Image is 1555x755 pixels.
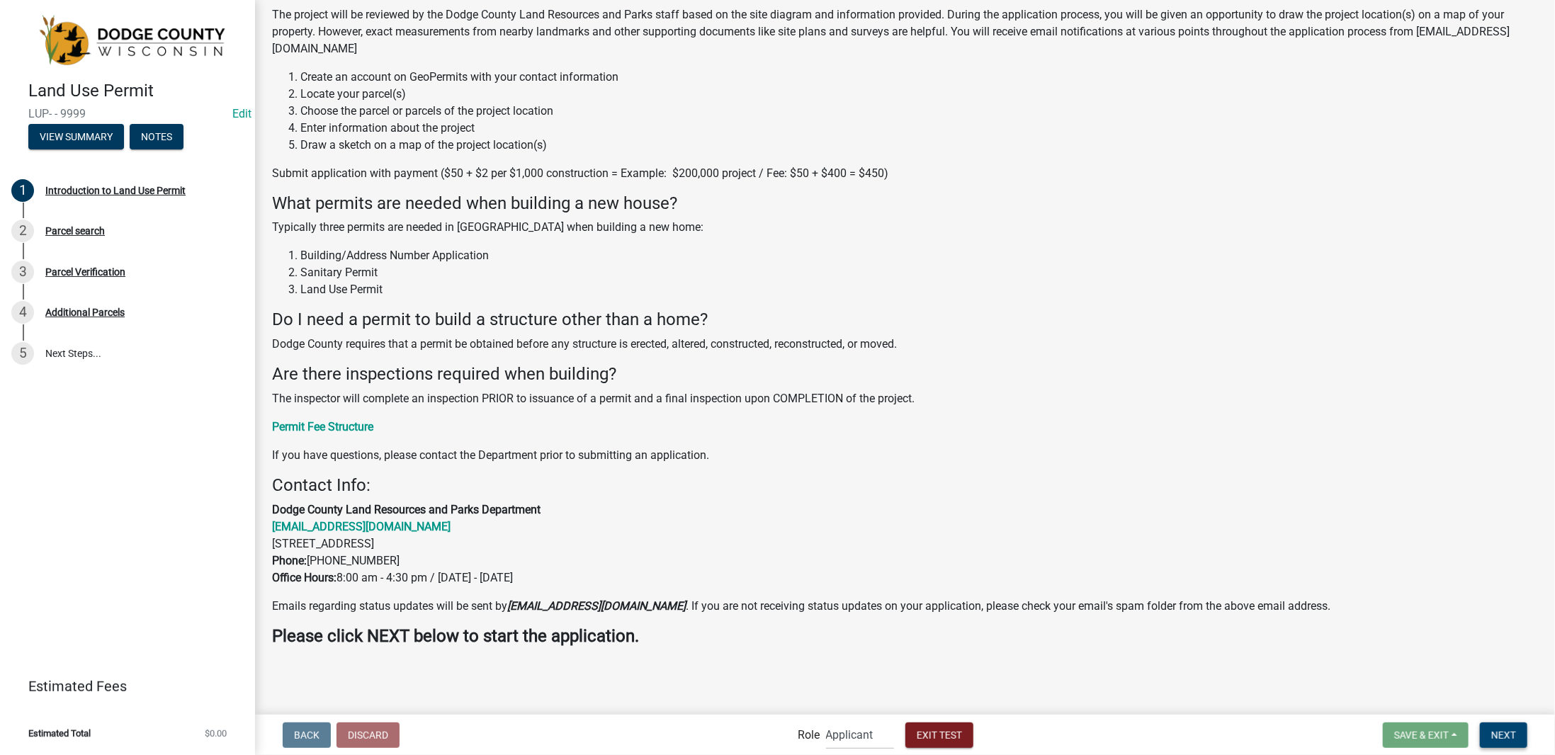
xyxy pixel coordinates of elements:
span: Exit Test [917,729,962,740]
span: $0.00 [205,729,227,738]
h4: Are there inspections required when building? [272,364,1538,385]
a: [EMAIL_ADDRESS][DOMAIN_NAME] [272,520,451,533]
wm-modal-confirm: Notes [130,132,183,143]
strong: [EMAIL_ADDRESS][DOMAIN_NAME] [507,599,686,613]
strong: Phone: [272,554,307,567]
h4: What permits are needed when building a new house? [272,193,1538,214]
div: Parcel search [45,226,105,236]
div: 3 [11,261,34,283]
a: Estimated Fees [11,672,232,700]
a: Permit Fee Structure [272,420,373,433]
button: Notes [130,124,183,149]
strong: Please click NEXT below to start the application. [272,626,639,646]
strong: Dodge County Land Resources and Parks Department [272,503,541,516]
p: Dodge County requires that a permit be obtained before any structure is erected, altered, constru... [272,336,1538,353]
span: Save & Exit [1394,729,1449,740]
span: LUP- - 9999 [28,107,227,120]
a: Edit [232,107,251,120]
p: If you have questions, please contact the Department prior to submitting an application. [272,447,1538,464]
span: Back [294,729,320,740]
li: Sanitary Permit [300,264,1538,281]
p: The inspector will complete an inspection PRIOR to issuance of a permit and a final inspection up... [272,390,1538,407]
button: Save & Exit [1383,722,1469,748]
p: The project will be reviewed by the Dodge County Land Resources and Parks staff based on the site... [272,6,1538,57]
h4: Contact Info: [272,475,1538,496]
div: Introduction to Land Use Permit [45,186,186,195]
li: Building/Address Number Application [300,247,1538,264]
span: Next [1491,729,1516,740]
div: 1 [11,179,34,202]
li: Choose the parcel or parcels of the project location [300,103,1538,120]
div: Parcel Verification [45,267,125,277]
label: Role [798,730,820,741]
li: Enter information about the project [300,120,1538,137]
h4: Land Use Permit [28,81,244,101]
li: Create an account on GeoPermits with your contact information [300,69,1538,86]
button: Discard [337,722,400,748]
button: Exit Test [905,722,973,748]
h4: Do I need a permit to build a structure other than a home? [272,310,1538,330]
p: Emails regarding status updates will be sent by . If you are not receiving status updates on your... [272,598,1538,615]
div: 2 [11,220,34,242]
li: Locate your parcel(s) [300,86,1538,103]
button: View Summary [28,124,124,149]
button: Next [1480,722,1527,748]
p: Submit application with payment ($50 + $2 per $1,000 construction = Example: $200,000 project / F... [272,165,1538,182]
span: Estimated Total [28,729,91,738]
button: Back [283,722,331,748]
li: Draw a sketch on a map of the project location(s) [300,137,1538,154]
strong: Office Hours: [272,571,337,584]
div: 4 [11,301,34,324]
div: 5 [11,342,34,365]
wm-modal-confirm: Summary [28,132,124,143]
div: Additional Parcels [45,307,125,317]
wm-modal-confirm: Edit Application Number [232,107,251,120]
img: Dodge County, Wisconsin [28,15,232,66]
p: Typically three permits are needed in [GEOGRAPHIC_DATA] when building a new home: [272,219,1538,236]
p: [STREET_ADDRESS] [PHONE_NUMBER] 8:00 am - 4:30 pm / [DATE] - [DATE] [272,501,1538,586]
li: Land Use Permit [300,281,1538,298]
